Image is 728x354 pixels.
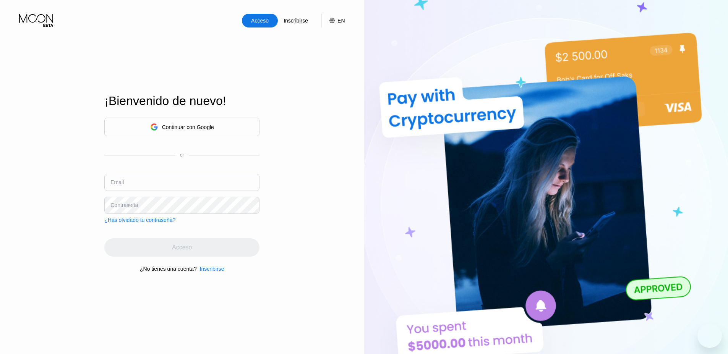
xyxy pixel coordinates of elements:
[180,152,184,158] div: or
[250,17,269,24] div: Acceso
[697,323,722,348] iframe: Botón para iniciar la ventana de mensajería
[140,266,197,272] div: ¿No tienes una cuenta?
[283,17,309,24] div: Inscribirse
[162,124,214,130] div: Continuar con Google
[110,202,138,208] div: Contraseña
[278,14,314,27] div: Inscribirse
[104,217,175,223] div: ¿Has olvidado tu contraseña?
[337,18,345,24] div: EN
[321,14,345,27] div: EN
[242,14,278,27] div: Acceso
[200,266,224,272] div: Inscribirse
[110,179,124,185] div: Email
[197,266,224,272] div: Inscribirse
[104,94,259,108] div: ¡Bienvenido de nuevo!
[104,118,259,136] div: Continuar con Google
